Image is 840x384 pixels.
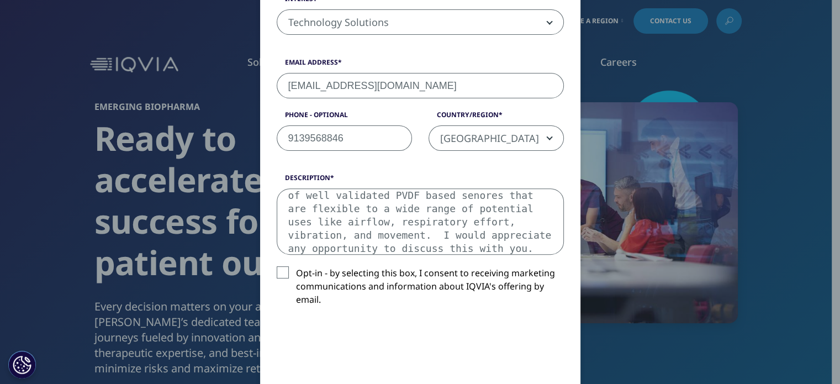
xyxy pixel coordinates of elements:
span: United States [429,126,563,151]
label: Description [277,173,564,188]
iframe: reCAPTCHA [277,324,445,367]
button: Cookies Settings [8,351,36,378]
span: United States [429,125,564,151]
label: Phone - Optional [277,110,412,125]
label: Country/Region [429,110,564,125]
label: Email Address [277,57,564,73]
span: Technology Solutions [277,9,564,35]
label: Opt-in - by selecting this box, I consent to receiving marketing communications and information a... [277,266,564,312]
span: Technology Solutions [277,10,563,35]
